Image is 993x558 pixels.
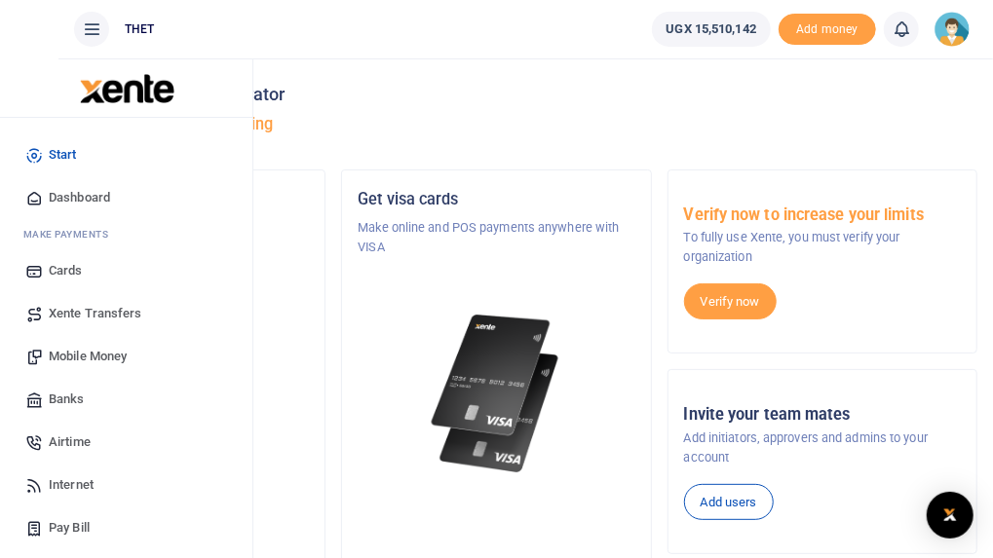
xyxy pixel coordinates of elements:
[779,14,876,46] li: Toup your wallet
[16,464,237,506] a: Internet
[935,12,970,47] img: profile-user
[935,12,977,47] a: profile-user
[684,228,961,268] p: To fully use Xente, you must verify your organization
[16,335,237,378] a: Mobile Money
[117,20,162,38] span: THET
[684,428,961,468] p: Add initiators, approvers and admins to your account
[652,12,771,47] a: UGX 15,510,142
[779,14,876,46] span: Add money
[779,20,876,35] a: Add money
[16,292,237,335] a: Xente Transfers
[49,188,110,207] span: Dashboard
[16,249,237,292] a: Cards
[358,218,634,258] p: Make online and POS payments anywhere with VISA
[684,283,777,320] a: Verify now
[358,190,634,209] h5: Get visa cards
[33,227,109,242] span: ake Payments
[667,19,756,39] span: UGX 15,510,142
[49,518,90,538] span: Pay Bill
[49,347,127,366] span: Mobile Money
[49,390,85,409] span: Banks
[427,305,565,483] img: xente-_physical_cards.png
[16,506,237,549] a: Pay Bill
[49,432,91,452] span: Airtime
[16,115,977,134] h5: Welcome to better business banking
[644,12,779,47] li: Wallet ballance
[16,219,237,249] li: M
[684,484,774,521] a: Add users
[16,84,977,105] h4: Hello Administrator Administrator
[49,145,77,165] span: Start
[927,492,974,539] div: Open Intercom Messenger
[80,74,174,103] img: logo-large
[684,405,961,425] h5: Invite your team mates
[16,421,237,464] a: Airtime
[16,176,237,219] a: Dashboard
[78,80,174,94] a: logo-small logo-large logo-large
[49,475,94,495] span: Internet
[49,261,83,280] span: Cards
[16,133,237,176] a: Start
[49,304,142,323] span: Xente Transfers
[16,378,237,421] a: Banks
[684,205,961,225] h5: Verify now to increase your limits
